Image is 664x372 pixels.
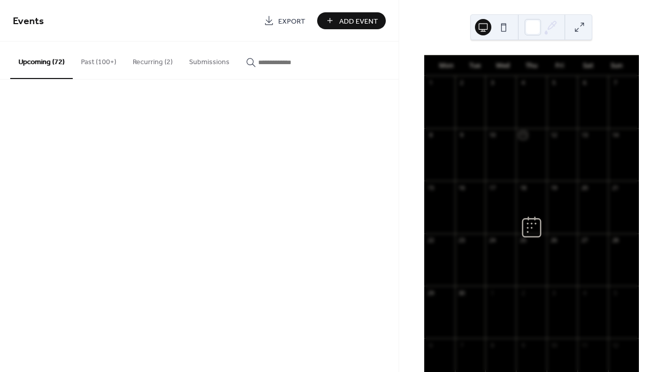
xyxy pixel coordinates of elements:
[580,341,588,349] div: 11
[488,79,496,87] div: 3
[125,42,181,78] button: Recurring (2)
[427,184,435,191] div: 15
[550,79,557,87] div: 5
[488,341,496,349] div: 8
[317,12,386,29] button: Add Event
[458,79,466,87] div: 2
[181,42,238,78] button: Submissions
[427,341,435,349] div: 6
[546,55,574,76] div: Fri
[488,237,496,244] div: 24
[611,79,619,87] div: 7
[519,184,527,191] div: 18
[550,184,557,191] div: 19
[488,131,496,139] div: 10
[517,55,546,76] div: Thu
[461,55,489,76] div: Tue
[550,289,557,297] div: 3
[550,341,557,349] div: 10
[256,12,313,29] a: Export
[611,237,619,244] div: 28
[278,16,305,27] span: Export
[611,341,619,349] div: 12
[580,289,588,297] div: 4
[458,289,466,297] div: 30
[458,131,466,139] div: 9
[580,131,588,139] div: 13
[580,237,588,244] div: 27
[458,237,466,244] div: 23
[550,131,557,139] div: 12
[339,16,378,27] span: Add Event
[458,341,466,349] div: 7
[580,79,588,87] div: 6
[13,11,44,31] span: Events
[458,184,466,191] div: 16
[427,289,435,297] div: 29
[488,184,496,191] div: 17
[580,184,588,191] div: 20
[519,289,527,297] div: 2
[432,55,461,76] div: Mon
[427,79,435,87] div: 1
[611,184,619,191] div: 21
[611,131,619,139] div: 14
[427,131,435,139] div: 8
[519,79,527,87] div: 4
[574,55,602,76] div: Sat
[73,42,125,78] button: Past (100+)
[519,341,527,349] div: 9
[488,289,496,297] div: 1
[489,55,517,76] div: Wed
[550,237,557,244] div: 26
[603,55,631,76] div: Sun
[611,289,619,297] div: 5
[519,237,527,244] div: 25
[519,131,527,139] div: 11
[427,237,435,244] div: 22
[10,42,73,79] button: Upcoming (72)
